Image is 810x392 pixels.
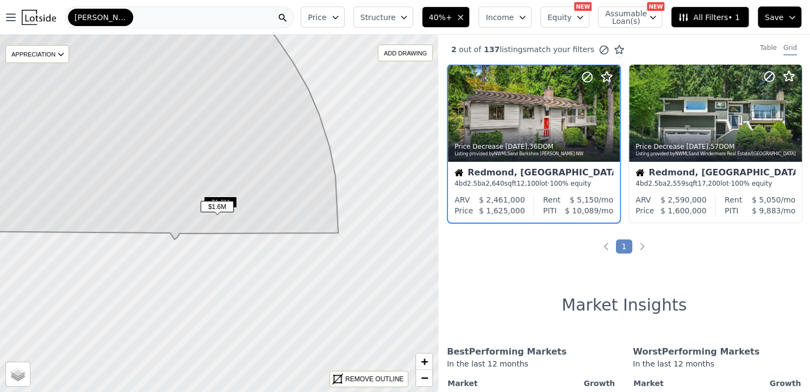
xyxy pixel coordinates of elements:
button: 40%+ [422,7,470,28]
span: 2,559 [666,180,685,187]
div: In the last 12 months [633,358,801,376]
div: Grid [783,43,797,55]
a: Previous page [601,241,612,252]
th: Market [447,376,572,391]
div: APPRECIATION [5,45,69,63]
a: Zoom in [416,353,432,370]
span: − [421,371,428,384]
button: All Filters• 1 [671,7,749,28]
div: $1.6M [204,197,237,212]
div: 4 bd 2.5 ba sqft lot · 100% equity [635,179,795,188]
span: 12,100 [516,180,539,187]
div: REMOVE OUTLINE [345,374,403,384]
th: Market [633,376,758,391]
div: Listing provided by NWMLS and Windermere Real Estate/[GEOGRAPHIC_DATA] [635,151,796,157]
span: All Filters • 1 [678,12,739,23]
div: Price [454,205,473,216]
span: Equity [547,12,571,23]
span: $ 10,089 [565,206,599,215]
span: Income [485,12,514,23]
a: Page 1 is your current page [616,239,633,254]
img: House [635,168,644,177]
div: Price Decrease , 57 DOM [635,142,796,151]
span: 2 [451,45,457,54]
button: Save [758,7,801,28]
div: out of listings [438,44,625,55]
a: Price Decrease [DATE],57DOMListing provided byNWMLSand Windermere Real Estate/[GEOGRAPHIC_DATA]Ho... [628,64,801,224]
div: 4 bd 2.5 ba sqft lot · 100% equity [454,179,613,188]
button: Price [301,7,344,28]
div: Redmond, [GEOGRAPHIC_DATA] [635,168,795,179]
span: 137 [481,45,500,54]
span: Structure [360,12,395,23]
button: Income [478,7,532,28]
time: 2025-09-15 21:21 [686,143,708,150]
div: Worst Performing Markets [633,345,801,358]
div: $1.6M [201,201,234,217]
div: Price [635,205,654,216]
span: $ 5,050 [752,195,781,204]
div: Redmond, [GEOGRAPHIC_DATA] [454,168,613,179]
span: match your filters [527,44,595,55]
span: Save [765,12,783,23]
span: [PERSON_NAME] [74,12,127,23]
a: Price Decrease [DATE],36DOMListing provided byNWMLSand Berkshire [PERSON_NAME] NWHouseRedmond, [G... [447,64,620,224]
span: 2,640 [485,180,504,187]
button: Equity [540,7,589,28]
div: ARV [454,194,470,205]
span: Assumable Loan(s) [605,10,640,25]
div: Best Performing Markets [447,345,615,358]
span: $1.6M [204,197,237,208]
div: Rent [725,194,742,205]
div: In the last 12 months [447,358,615,376]
span: $ 1,625,000 [479,206,525,215]
div: /mo [742,194,795,205]
div: /mo [557,205,613,216]
div: /mo [738,205,795,216]
h1: Market Insights [562,295,687,315]
div: ADD DRAWING [378,45,432,61]
span: 40%+ [429,12,452,23]
th: Growth [758,376,801,391]
div: Rent [543,194,560,205]
div: PITI [543,205,557,216]
div: NEW [647,2,664,11]
time: 2025-10-01 02:57 [505,143,527,150]
span: $ 9,883 [752,206,781,215]
div: PITI [725,205,738,216]
span: $ 2,461,000 [479,195,525,204]
a: Next page [637,241,647,252]
span: $ 5,150 [570,195,599,204]
span: $ 1,600,000 [661,206,707,215]
img: House [454,168,463,177]
div: Table [760,43,777,55]
span: Price [308,12,326,23]
span: 17,200 [697,180,720,187]
a: Zoom out [416,370,432,386]
div: Listing provided by NWMLS and Berkshire [PERSON_NAME] NW [454,151,614,157]
th: Growth [572,376,615,391]
span: $ 2,590,000 [661,195,707,204]
div: /mo [560,194,613,205]
div: Price Decrease , 36 DOM [454,142,614,151]
a: Layers [6,362,30,386]
div: ARV [635,194,651,205]
button: Assumable Loan(s) [598,7,662,28]
img: Lotside [22,10,56,25]
button: Structure [353,7,413,28]
div: NEW [574,2,591,11]
span: + [421,355,428,368]
ul: Pagination [438,241,810,252]
span: $1.6M [201,201,234,212]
